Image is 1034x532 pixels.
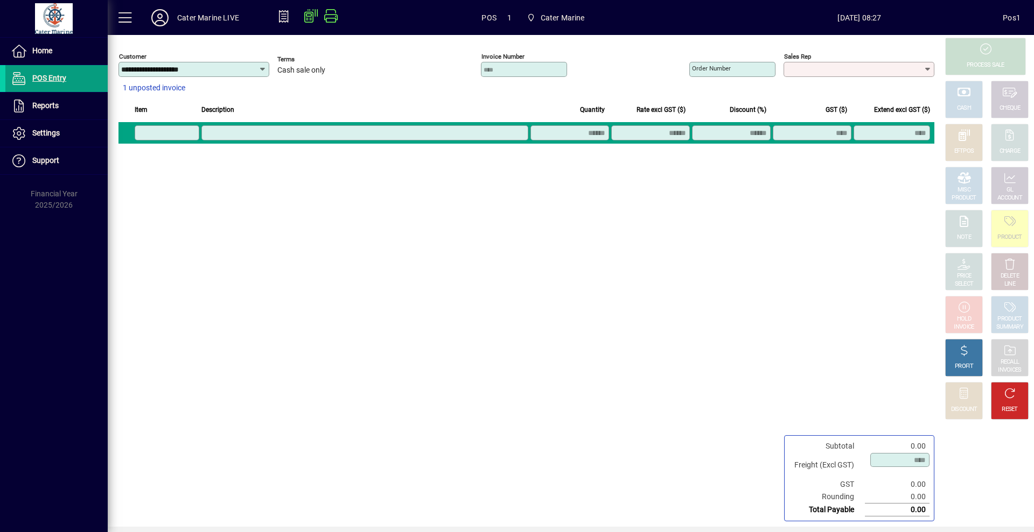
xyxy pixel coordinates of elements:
span: Terms [277,56,342,63]
span: [DATE] 08:27 [716,9,1003,26]
div: DELETE [1001,272,1019,280]
div: PROCESS SALE [967,61,1004,69]
div: PRODUCT [997,315,1022,323]
span: Discount (%) [730,104,766,116]
span: GST ($) [826,104,847,116]
span: Settings [32,129,60,137]
span: Home [32,46,52,55]
span: Reports [32,101,59,110]
td: 0.00 [865,440,930,452]
td: 0.00 [865,491,930,503]
button: 1 unposted invoice [118,79,190,98]
div: Pos1 [1003,9,1021,26]
span: Rate excl GST ($) [637,104,686,116]
span: POS [481,9,497,26]
mat-label: Sales rep [784,53,811,60]
div: CHARGE [1000,147,1021,155]
button: Profile [143,8,177,27]
div: RECALL [1001,358,1019,366]
div: INVOICES [998,366,1021,374]
div: PROFIT [955,363,973,371]
mat-label: Invoice number [481,53,525,60]
td: Rounding [789,491,865,503]
a: Settings [5,120,108,147]
div: INVOICE [954,323,974,331]
div: RESET [1002,406,1018,414]
div: CHEQUE [1000,104,1020,112]
td: Total Payable [789,503,865,516]
span: 1 unposted invoice [123,82,185,94]
td: Freight (Excl GST) [789,452,865,478]
span: Item [135,104,148,116]
span: Quantity [580,104,605,116]
td: Subtotal [789,440,865,452]
div: SELECT [955,280,974,288]
td: GST [789,478,865,491]
a: Reports [5,93,108,119]
mat-label: Order number [692,65,731,72]
a: Support [5,147,108,174]
span: POS Entry [32,74,66,82]
div: LINE [1004,280,1015,288]
div: PRICE [957,272,972,280]
a: Home [5,38,108,65]
div: PRODUCT [952,194,976,202]
td: 0.00 [865,503,930,516]
span: Cater Marine [522,8,589,27]
div: EFTPOS [954,147,974,155]
span: Cash sale only [277,66,325,75]
div: MISC [958,186,970,194]
span: Cater Marine [541,9,585,26]
span: Support [32,156,59,165]
span: 1 [507,9,512,26]
div: DISCOUNT [951,406,977,414]
mat-label: Customer [119,53,146,60]
span: Extend excl GST ($) [874,104,930,116]
td: 0.00 [865,478,930,491]
div: HOLD [957,315,971,323]
div: GL [1007,186,1014,194]
div: Cater Marine LIVE [177,9,239,26]
div: ACCOUNT [997,194,1022,202]
div: CASH [957,104,971,112]
span: Description [201,104,234,116]
div: SUMMARY [996,323,1023,331]
div: NOTE [957,233,971,242]
div: PRODUCT [997,233,1022,242]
